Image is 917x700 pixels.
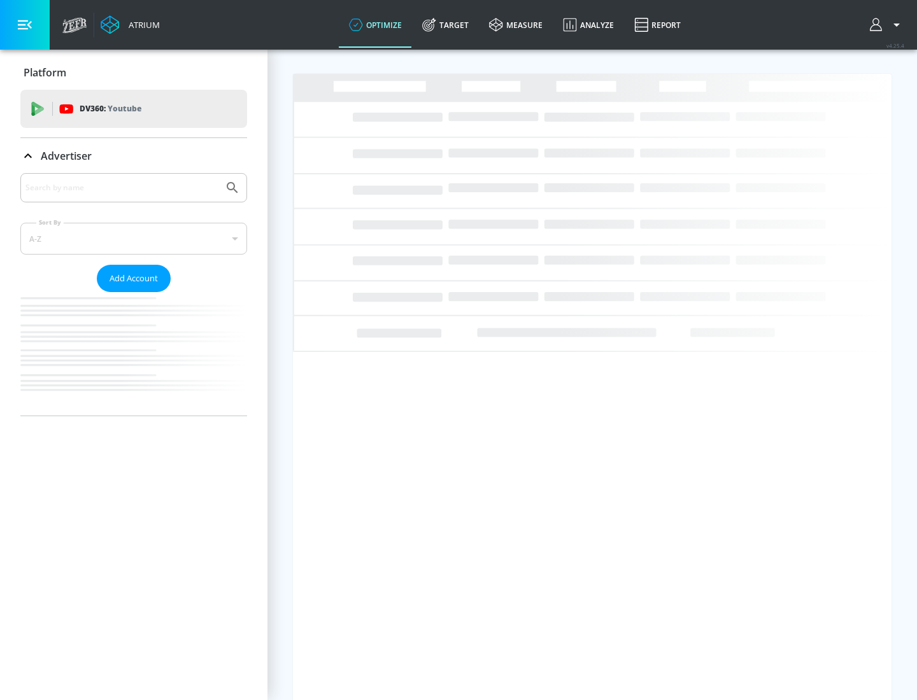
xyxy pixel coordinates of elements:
[24,66,66,80] p: Platform
[20,173,247,416] div: Advertiser
[25,179,218,196] input: Search by name
[124,19,160,31] div: Atrium
[624,2,691,48] a: Report
[339,2,412,48] a: optimize
[108,102,141,115] p: Youtube
[110,271,158,286] span: Add Account
[20,138,247,174] div: Advertiser
[80,102,141,116] p: DV360:
[553,2,624,48] a: Analyze
[20,90,247,128] div: DV360: Youtube
[97,265,171,292] button: Add Account
[20,55,247,90] div: Platform
[20,223,247,255] div: A-Z
[479,2,553,48] a: measure
[36,218,64,227] label: Sort By
[412,2,479,48] a: Target
[101,15,160,34] a: Atrium
[886,42,904,49] span: v 4.25.4
[20,292,247,416] nav: list of Advertiser
[41,149,92,163] p: Advertiser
